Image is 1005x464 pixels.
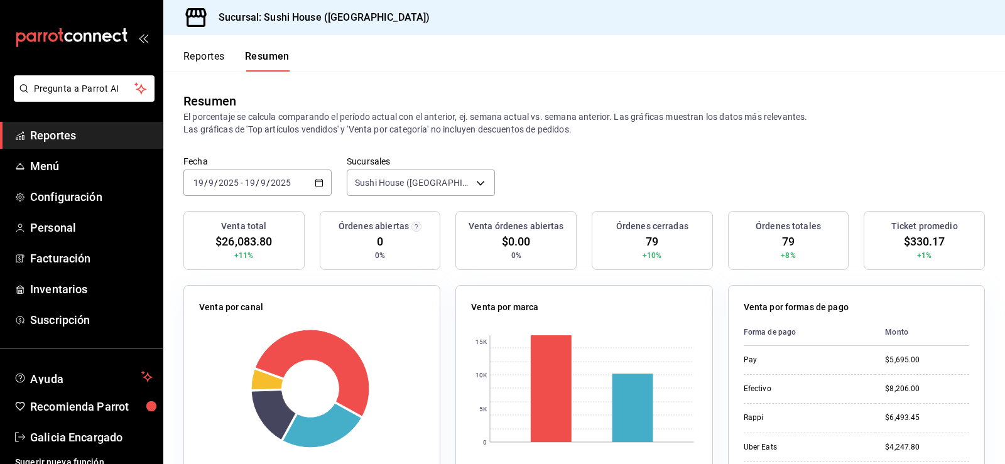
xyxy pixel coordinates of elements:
[469,220,564,233] h3: Venta órdenes abiertas
[193,178,204,188] input: --
[471,301,538,314] p: Venta por marca
[30,281,153,298] span: Inventarios
[30,311,153,328] span: Suscripción
[917,250,932,261] span: +1%
[30,127,153,144] span: Reportes
[183,50,225,72] button: Reportes
[30,369,136,384] span: Ayuda
[475,338,487,345] text: 15K
[183,111,985,136] p: El porcentaje se calcula comparando el período actual con el anterior, ej. semana actual vs. sema...
[9,91,155,104] a: Pregunta a Parrot AI
[208,178,214,188] input: --
[218,178,239,188] input: ----
[30,429,153,446] span: Galicia Encargado
[885,413,969,423] div: $6,493.45
[244,178,256,188] input: --
[885,355,969,365] div: $5,695.00
[241,178,243,188] span: -
[875,319,969,346] th: Monto
[30,188,153,205] span: Configuración
[502,233,531,250] span: $0.00
[744,413,866,423] div: Rappi
[643,250,662,261] span: +10%
[479,406,487,413] text: 5K
[14,75,155,102] button: Pregunta a Parrot AI
[375,250,385,261] span: 0%
[483,439,487,446] text: 0
[30,398,153,415] span: Recomienda Parrot
[214,178,218,188] span: /
[744,301,849,314] p: Venta por formas de pago
[260,178,266,188] input: --
[138,33,148,43] button: open_drawer_menu
[256,178,259,188] span: /
[475,372,487,379] text: 10K
[355,176,472,189] span: Sushi House ([GEOGRAPHIC_DATA])
[781,250,795,261] span: +8%
[34,82,135,95] span: Pregunta a Parrot AI
[339,220,409,233] h3: Órdenes abiertas
[744,355,866,365] div: Pay
[30,219,153,236] span: Personal
[744,384,866,394] div: Efectivo
[204,178,208,188] span: /
[347,157,495,166] label: Sucursales
[904,233,945,250] span: $330.17
[183,50,290,72] div: navigation tabs
[234,250,254,261] span: +11%
[245,50,290,72] button: Resumen
[30,250,153,267] span: Facturación
[183,92,236,111] div: Resumen
[377,233,383,250] span: 0
[744,442,866,453] div: Uber Eats
[199,301,263,314] p: Venta por canal
[891,220,958,233] h3: Ticket promedio
[270,178,291,188] input: ----
[511,250,521,261] span: 0%
[266,178,270,188] span: /
[616,220,688,233] h3: Órdenes cerradas
[744,319,876,346] th: Forma de pago
[215,233,272,250] span: $26,083.80
[30,158,153,175] span: Menú
[885,442,969,453] div: $4,247.80
[221,220,266,233] h3: Venta total
[885,384,969,394] div: $8,206.00
[756,220,821,233] h3: Órdenes totales
[782,233,795,250] span: 79
[183,157,332,166] label: Fecha
[209,10,430,25] h3: Sucursal: Sushi House ([GEOGRAPHIC_DATA])
[646,233,658,250] span: 79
